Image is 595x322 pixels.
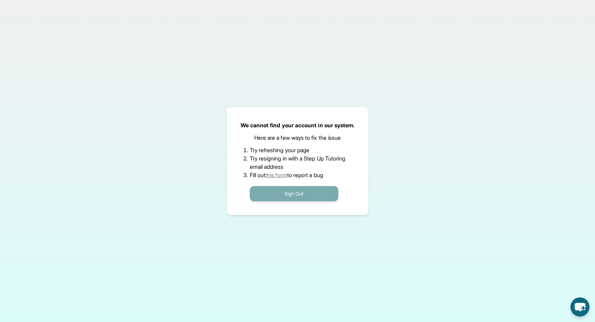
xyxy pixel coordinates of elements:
[250,146,346,154] li: Try refreshing your page
[570,297,589,316] button: chat-button
[250,154,346,171] li: Try resigning in with a Step Up Tutoring email address
[265,172,287,178] a: this form
[250,171,346,179] li: Fill out to report a bug
[250,190,338,197] a: Sign Out
[250,186,338,201] button: Sign Out
[240,121,355,129] p: We cannot find your account in our system.
[254,134,341,142] p: Here are a few ways to fix the issue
